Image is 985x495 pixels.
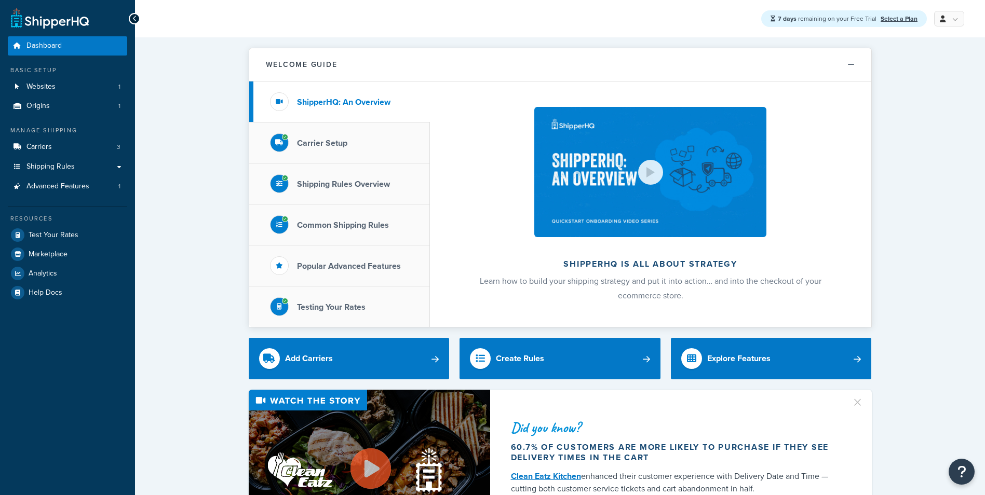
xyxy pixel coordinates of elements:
[26,42,62,50] span: Dashboard
[8,157,127,176] a: Shipping Rules
[8,137,127,157] a: Carriers3
[778,14,878,23] span: remaining on your Free Trial
[297,262,401,271] h3: Popular Advanced Features
[511,442,839,463] div: 60.7% of customers are more likely to purchase if they see delivery times in the cart
[285,351,333,366] div: Add Carriers
[8,97,127,116] li: Origins
[297,302,366,312] h3: Testing Your Rates
[26,143,52,152] span: Carriers
[457,259,844,269] h2: ShipperHQ is all about strategy
[8,214,127,223] div: Resources
[511,420,839,435] div: Did you know?
[8,264,127,283] a: Analytics
[26,102,50,111] span: Origins
[29,288,62,297] span: Help Docs
[511,470,839,495] div: enhanced their customer experience with Delivery Date and Time — cutting both customer service ti...
[8,137,127,157] li: Carriers
[8,66,127,75] div: Basic Setup
[297,180,390,189] h3: Shipping Rules Overview
[249,338,450,379] a: Add Carriers
[496,351,544,366] div: Create Rules
[26,182,89,191] span: Advanced Features
[8,177,127,196] li: Advanced Features
[949,459,975,485] button: Open Resource Center
[671,338,872,379] a: Explore Features
[266,61,338,68] h2: Welcome Guide
[26,82,56,91] span: Websites
[8,283,127,302] a: Help Docs
[480,275,821,301] span: Learn how to build your shipping strategy and put it into action… and into the checkout of your e...
[29,250,68,259] span: Marketplace
[8,36,127,56] a: Dashboard
[8,97,127,116] a: Origins1
[29,231,78,240] span: Test Your Rates
[778,14,797,23] strong: 7 days
[118,82,120,91] span: 1
[8,245,127,264] a: Marketplace
[29,269,57,278] span: Analytics
[118,182,120,191] span: 1
[117,143,120,152] span: 3
[8,177,127,196] a: Advanced Features1
[460,338,660,379] a: Create Rules
[297,139,347,148] h3: Carrier Setup
[118,102,120,111] span: 1
[8,77,127,97] a: Websites1
[297,221,389,230] h3: Common Shipping Rules
[511,470,581,482] a: Clean Eatz Kitchen
[297,98,390,107] h3: ShipperHQ: An Overview
[707,351,771,366] div: Explore Features
[8,226,127,244] a: Test Your Rates
[534,107,766,237] img: ShipperHQ is all about strategy
[26,162,75,171] span: Shipping Rules
[8,126,127,135] div: Manage Shipping
[249,48,871,81] button: Welcome Guide
[881,14,917,23] a: Select a Plan
[8,77,127,97] li: Websites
